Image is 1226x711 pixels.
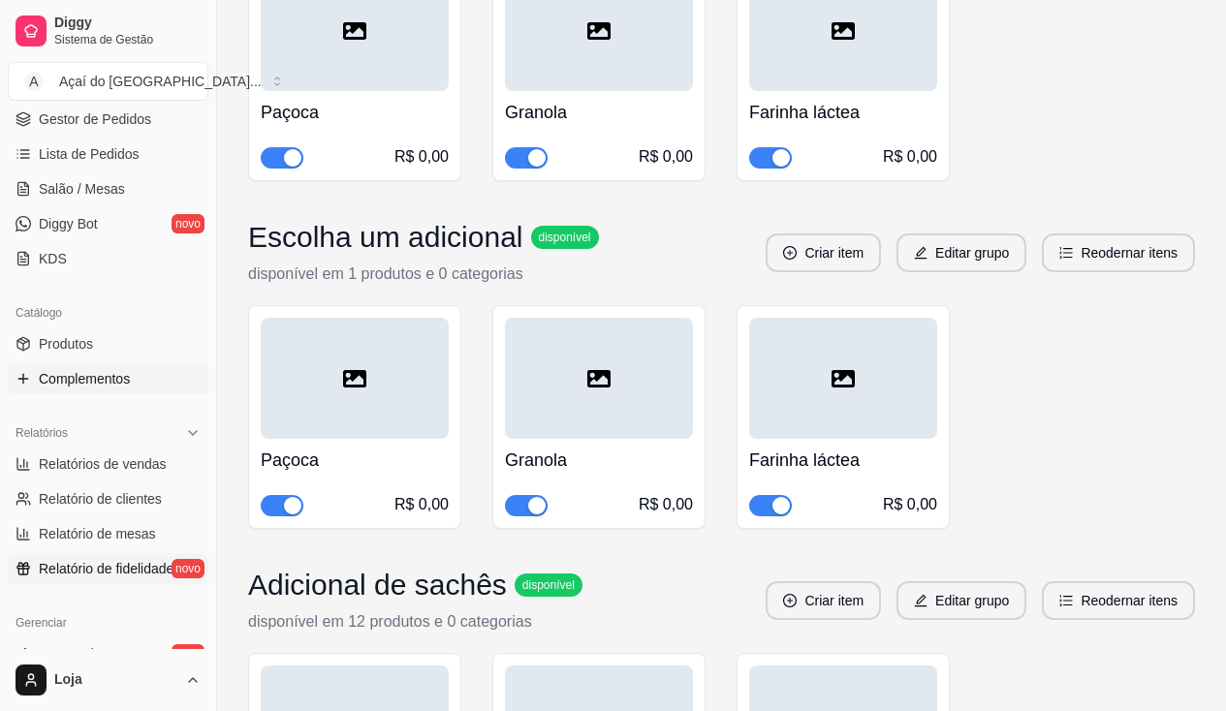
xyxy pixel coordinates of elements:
[8,139,208,170] a: Lista de Pedidos
[54,671,177,689] span: Loja
[59,72,262,91] div: Açaí do [GEOGRAPHIC_DATA] ...
[8,208,208,239] a: Diggy Botnovo
[896,581,1026,620] button: editEditar grupo
[896,233,1026,272] button: editEditar grupo
[8,363,208,394] a: Complementos
[883,493,937,516] div: R$ 0,00
[8,657,208,703] button: Loja
[8,448,208,479] a: Relatórios de vendas
[39,489,162,509] span: Relatório de clientes
[39,109,151,129] span: Gestor de Pedidos
[39,369,130,388] span: Complementos
[54,32,201,47] span: Sistema de Gestão
[39,334,93,354] span: Produtos
[8,297,208,328] div: Catálogo
[24,72,44,91] span: A
[535,230,595,245] span: disponível
[39,144,140,164] span: Lista de Pedidos
[39,249,67,268] span: KDS
[505,99,693,126] h4: Granola
[8,243,208,274] a: KDS
[8,553,208,584] a: Relatório de fidelidadenovo
[8,638,208,669] a: Entregadoresnovo
[39,559,173,578] span: Relatório de fidelidade
[639,145,693,169] div: R$ 0,00
[749,99,937,126] h4: Farinha láctea
[39,454,167,474] span: Relatórios de vendas
[8,518,208,549] a: Relatório de mesas
[914,246,927,260] span: edit
[39,179,125,199] span: Salão / Mesas
[8,483,208,514] a: Relatório de clientes
[248,263,599,286] p: disponível em 1 produtos e 0 categorias
[783,246,797,260] span: plus-circle
[39,524,156,543] span: Relatório de mesas
[766,233,881,272] button: plus-circleCriar item
[8,328,208,359] a: Produtos
[248,220,523,255] h3: Escolha um adicional
[261,447,449,474] h4: Paçoca
[783,594,797,607] span: plus-circle
[766,581,881,620] button: plus-circleCriar item
[8,8,208,54] a: DiggySistema de Gestão
[883,145,937,169] div: R$ 0,00
[914,594,927,607] span: edit
[54,15,201,32] span: Diggy
[505,447,693,474] h4: Granola
[261,99,449,126] h4: Paçoca
[8,62,208,101] button: Select a team
[16,425,68,441] span: Relatórios
[519,577,579,593] span: disponível
[1042,233,1195,272] button: ordered-listReodernar itens
[1042,581,1195,620] button: ordered-listReodernar itens
[39,644,120,664] span: Entregadores
[8,104,208,135] a: Gestor de Pedidos
[1059,246,1073,260] span: ordered-list
[749,447,937,474] h4: Farinha láctea
[248,568,507,603] h3: Adicional de sachês
[39,214,98,233] span: Diggy Bot
[639,493,693,516] div: R$ 0,00
[1059,594,1073,607] span: ordered-list
[8,607,208,638] div: Gerenciar
[394,493,449,516] div: R$ 0,00
[8,173,208,204] a: Salão / Mesas
[394,145,449,169] div: R$ 0,00
[248,610,582,634] p: disponível em 12 produtos e 0 categorias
